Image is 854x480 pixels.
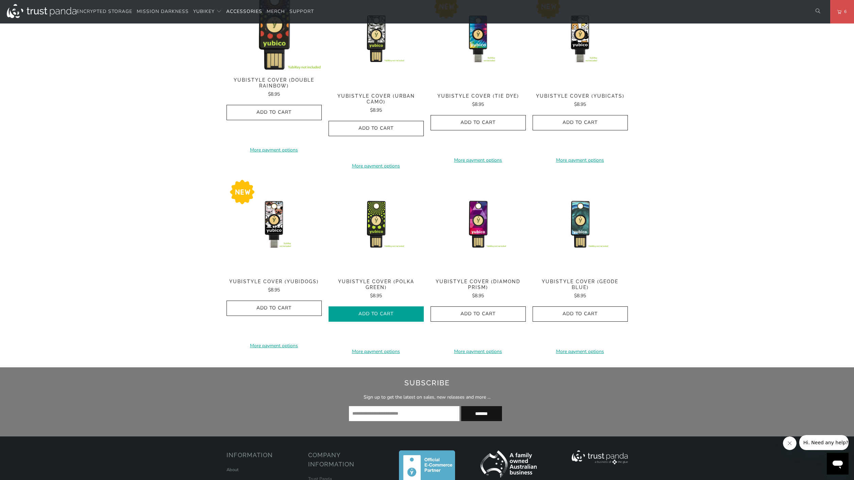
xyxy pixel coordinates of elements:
a: Merch [267,4,285,20]
span: $8.95 [574,292,586,299]
span: 6 [841,8,847,15]
a: YubiStyle Cover (YubiDogs) - Trust Panda YubiStyle Cover (YubiDogs) - Trust Panda [227,177,322,272]
span: Merch [267,8,285,15]
h2: Subscribe [170,378,684,388]
span: YubiStyle Cover (Geode Blue) [533,279,628,290]
a: YubiStyle Cover (Tie Dye) $8.95 [431,93,526,108]
span: $8.95 [574,101,586,108]
button: Add to Cart [431,115,526,130]
a: More payment options [329,348,424,355]
a: More payment options [533,348,628,355]
a: YubiStyle Cover (Geode Blue) - Trust Panda YubiStyle Cover (Geode Blue) - Trust Panda [533,177,628,272]
a: More payment options [431,157,526,164]
span: Add to Cart [336,311,417,317]
button: Add to Cart [329,121,424,136]
a: Mission Darkness [137,4,189,20]
span: $8.95 [370,107,382,113]
span: YubiKey [193,8,215,15]
img: YubiStyle Cover (Diamond Prism) - Trust Panda [431,177,526,272]
a: Accessories [226,4,262,20]
a: More payment options [227,342,322,350]
button: Add to Cart [431,306,526,322]
a: YubiStyle Cover (Polka Green) YubiStyle Cover (Polka Green) [329,177,424,272]
a: YubiStyle Cover (Urban Camo) $8.95 [329,93,424,114]
a: More payment options [329,162,424,170]
iframe: Message from company [799,435,849,450]
span: YubiStyle Cover (YubiCats) [533,93,628,99]
button: Add to Cart [227,105,322,120]
span: Support [289,8,314,15]
iframe: Close message [783,436,797,450]
nav: Translation missing: en.navigation.header.main_nav [77,4,314,20]
span: YubiStyle Cover (Diamond Prism) [431,279,526,290]
a: About [227,467,239,473]
span: YubiStyle Cover (Tie Dye) [431,93,526,99]
img: YubiStyle Cover (Geode Blue) - Trust Panda [533,177,628,272]
span: Mission Darkness [137,8,189,15]
a: Support [289,4,314,20]
img: YubiStyle Cover (YubiDogs) - Trust Panda [227,177,322,272]
button: Add to Cart [227,301,322,316]
img: Trust Panda Australia [7,4,77,18]
span: YubiStyle Cover (Polka Green) [329,279,424,290]
img: YubiStyle Cover (Polka Green) [329,177,424,272]
a: YubiStyle Cover (Polka Green) $8.95 [329,279,424,300]
span: Add to Cart [234,110,315,115]
span: Add to Cart [540,120,621,126]
span: YubiStyle Cover (Urban Camo) [329,93,424,105]
iframe: Button to launch messaging window [827,453,849,475]
button: Add to Cart [533,306,628,322]
a: More payment options [533,157,628,164]
span: Accessories [226,8,262,15]
span: YubiStyle Cover (YubiDogs) [227,279,322,285]
span: $8.95 [472,292,484,299]
span: $8.95 [268,287,280,293]
a: YubiStyle Cover (YubiDogs) $8.95 [227,279,322,294]
a: YubiStyle Cover (Double Rainbow) $8.95 [227,77,322,98]
span: Add to Cart [540,311,621,317]
a: YubiStyle Cover (Diamond Prism) - Trust Panda YubiStyle Cover (Diamond Prism) - Trust Panda [431,177,526,272]
span: $8.95 [472,101,484,108]
a: More payment options [431,348,526,355]
a: More payment options [227,146,322,154]
span: Encrypted Storage [77,8,132,15]
summary: YubiKey [193,4,222,20]
button: Add to Cart [533,115,628,130]
button: Add to Cart [329,306,424,322]
span: YubiStyle Cover (Double Rainbow) [227,77,322,89]
span: Add to Cart [234,305,315,311]
a: YubiStyle Cover (YubiCats) $8.95 [533,93,628,108]
span: Add to Cart [438,120,519,126]
span: Add to Cart [336,126,417,131]
span: Add to Cart [438,311,519,317]
p: Sign up to get the latest on sales, new releases and more … [170,394,684,401]
span: $8.95 [370,292,382,299]
a: YubiStyle Cover (Diamond Prism) $8.95 [431,279,526,300]
a: YubiStyle Cover (Geode Blue) $8.95 [533,279,628,300]
a: Encrypted Storage [77,4,132,20]
span: $8.95 [268,91,280,97]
